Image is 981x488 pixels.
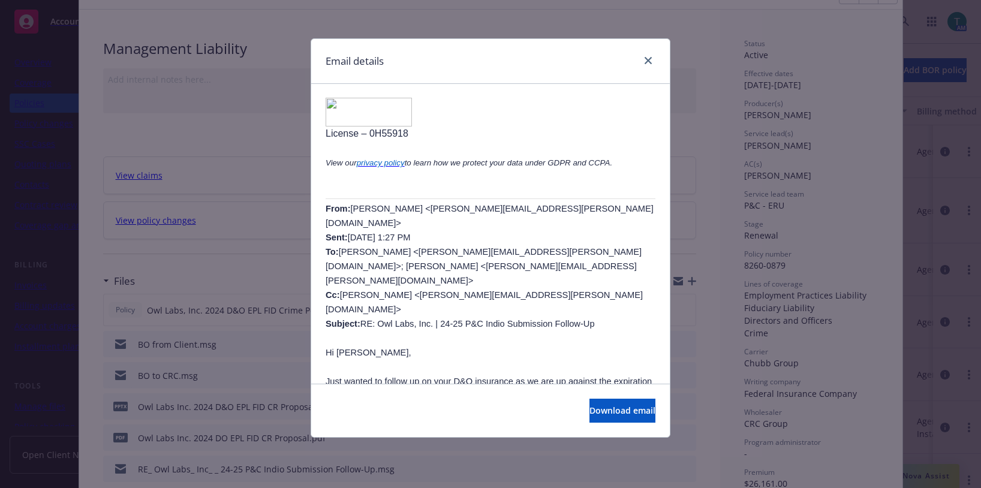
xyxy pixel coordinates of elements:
[326,204,654,329] span: [PERSON_NAME] <[PERSON_NAME][EMAIL_ADDRESS][PERSON_NAME][DOMAIN_NAME]> [DATE] 1:27 PM [PERSON_NAM...
[326,348,411,357] span: Hi [PERSON_NAME],
[589,399,655,423] button: Download email
[589,405,655,416] span: Download email
[326,376,652,444] span: Just wanted to follow up on your D&O insurance as we are up against the expiration date. I have r...
[326,290,340,300] b: Cc:
[326,319,360,329] b: Subject:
